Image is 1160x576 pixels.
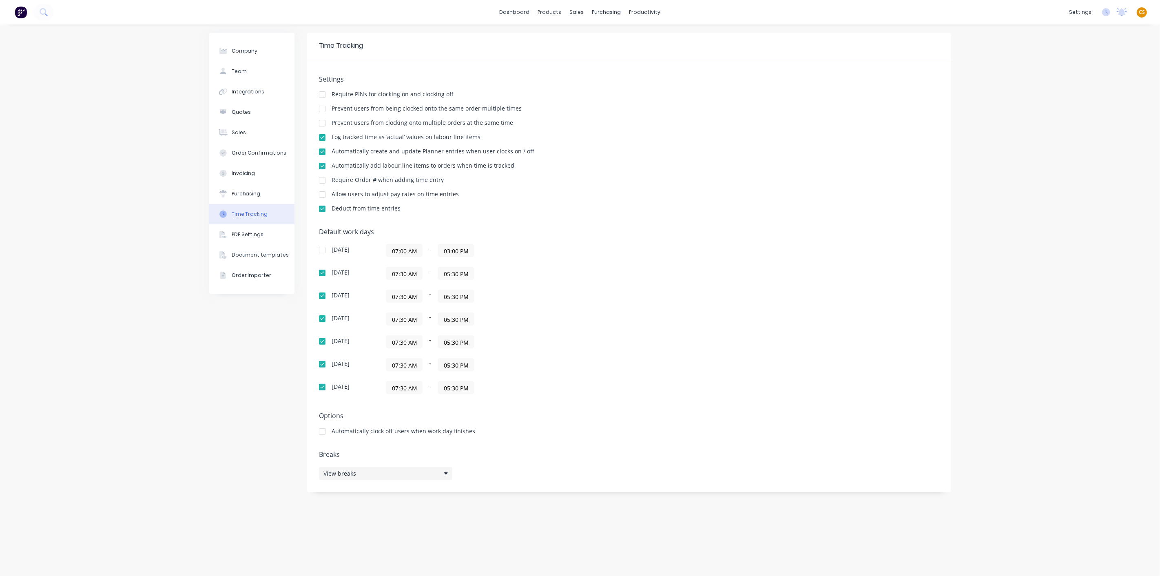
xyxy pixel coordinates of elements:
[386,335,590,348] div: -
[438,381,474,394] input: Finish
[332,177,444,183] div: Require Order # when adding time entry
[209,122,294,143] button: Sales
[332,134,480,140] div: Log tracked time as ‘actual’ values on labour line items
[332,292,350,298] div: [DATE]
[386,359,422,371] input: Start
[332,338,350,344] div: [DATE]
[386,358,590,371] div: -
[15,6,27,18] img: Factory
[209,184,294,204] button: Purchasing
[232,210,268,218] div: Time Tracking
[332,106,522,111] div: Prevent users from being clocked onto the same order multiple times
[386,267,422,279] input: Start
[232,88,265,95] div: Integrations
[209,224,294,245] button: PDF Settings
[386,290,590,303] div: -
[332,163,514,168] div: Automatically add labour line items to orders when time is tracked
[319,412,939,420] h5: Options
[386,244,422,257] input: Start
[209,41,294,61] button: Company
[232,251,289,259] div: Document templates
[386,313,422,325] input: Start
[496,6,534,18] a: dashboard
[1065,6,1096,18] div: settings
[438,313,474,325] input: Finish
[209,143,294,163] button: Order Confirmations
[386,244,590,257] div: -
[209,82,294,102] button: Integrations
[534,6,566,18] div: products
[232,170,255,177] div: Invoicing
[332,206,401,211] div: Deduct from time entries
[319,228,939,236] h5: Default work days
[386,312,590,326] div: -
[588,6,625,18] div: purchasing
[232,129,246,136] div: Sales
[386,336,422,348] input: Start
[319,41,363,51] div: Time Tracking
[438,267,474,279] input: Finish
[332,270,350,275] div: [DATE]
[386,290,422,302] input: Start
[438,336,474,348] input: Finish
[386,381,590,394] div: -
[625,6,665,18] div: productivity
[332,148,534,154] div: Automatically create and update Planner entries when user clocks on / off
[332,120,513,126] div: Prevent users from clocking onto multiple orders at the same time
[209,102,294,122] button: Quotes
[332,384,350,390] div: [DATE]
[209,265,294,286] button: Order Importer
[323,469,356,478] span: View breaks
[232,47,258,55] div: Company
[438,244,474,257] input: Finish
[332,428,475,434] div: Automatically clock off users when work day finishes
[438,359,474,371] input: Finish
[386,381,422,394] input: Start
[319,75,939,83] h5: Settings
[232,231,264,238] div: PDF Settings
[232,149,287,157] div: Order Confirmations
[209,245,294,265] button: Document templates
[332,361,350,367] div: [DATE]
[332,247,350,253] div: [DATE]
[332,91,454,97] div: Require PINs for clocking on and clocking off
[319,451,939,459] h5: Breaks
[232,68,247,75] div: Team
[1139,9,1145,16] span: CS
[386,267,590,280] div: -
[566,6,588,18] div: sales
[332,315,350,321] div: [DATE]
[232,272,272,279] div: Order Importer
[209,163,294,184] button: Invoicing
[232,190,261,197] div: Purchasing
[209,204,294,224] button: Time Tracking
[209,61,294,82] button: Team
[332,191,459,197] div: Allow users to adjust pay rates on time entries
[438,290,474,302] input: Finish
[232,109,251,116] div: Quotes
